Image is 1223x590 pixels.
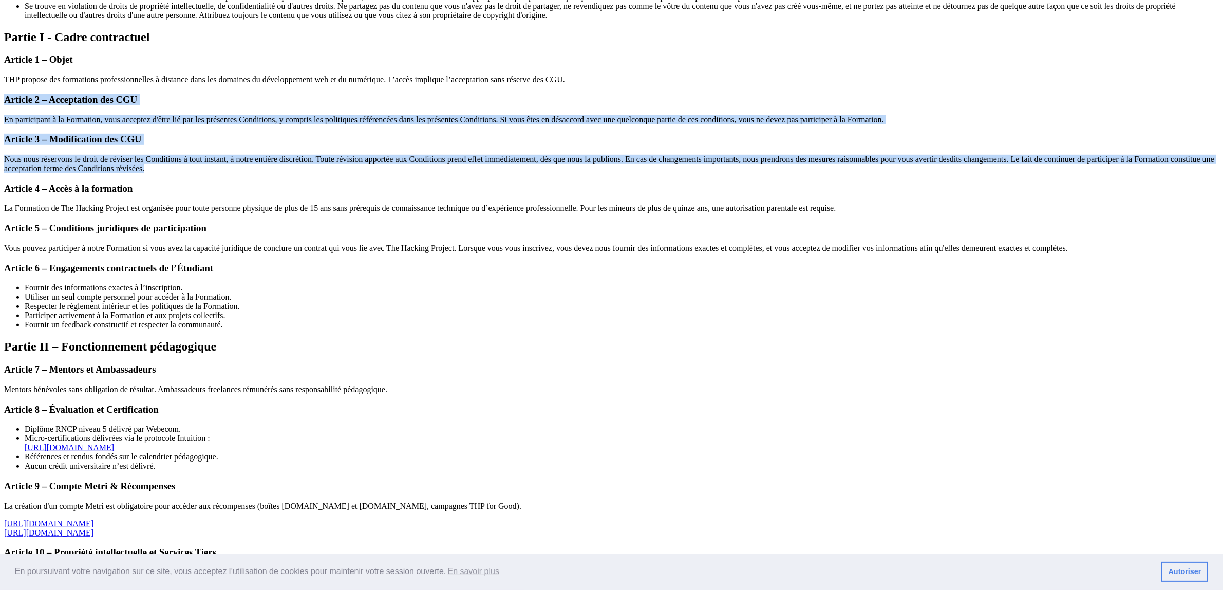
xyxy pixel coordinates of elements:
[4,223,1219,234] h3: Article 5 – Conditions juridiques de participation
[25,443,114,452] a: [URL][DOMAIN_NAME]
[4,54,1219,65] h3: Article 1 – Objet
[25,292,1219,302] li: Utiliser un seul compte personnel pour accéder à la Formation.
[25,320,1219,329] li: Fournir un feedback constructif et respecter la communauté.
[4,204,1219,213] p: La Formation de The Hacking Project est organisée pour toute personne physique de plus de 15 ans ...
[15,564,1153,579] span: En poursuivant votre navigation sur ce site, vous acceptez l’utilisation de cookies pour mainteni...
[25,425,1219,434] li: Diplôme RNCP niveau 5 délivré par Webecom.
[4,481,1219,492] h3: Article 9 – Compte Metri & Récompenses
[4,340,1219,354] h2: Partie II – Fonctionnement pédagogique
[4,385,1219,394] p: Mentors bénévoles sans obligation de résultat. Ambassadeurs freelances rémunérés sans responsabil...
[4,94,1219,105] h3: Article 2 – Acceptation des CGU
[1161,562,1208,582] a: dismiss cookie message
[4,364,1219,375] h3: Article 7 – Mentors et Ambassadeurs
[25,2,1219,20] li: Se trouve en violation de droits de propriété intellectuelle, de confidentialité ou d'autres droi...
[4,263,1219,274] h3: Article 6 – Engagements contractuels de l’Étudiant
[4,134,1219,145] h3: Article 3 – Modification des CGU
[4,547,1219,558] h3: Article 10 – Propriété intellectuelle et Services Tiers
[4,502,1219,511] p: La création d'un compte Metri est obligatoire pour accéder aux récompenses (boîtes [DOMAIN_NAME] ...
[25,283,1219,292] li: Fournir des informations exactes à l’inscription.
[4,519,93,528] a: [URL][DOMAIN_NAME]
[4,404,1219,415] h3: Article 8 – Évaluation et Certification
[25,434,1219,443] li: Micro-certifications délivrées via le protocole Intuition :
[4,30,1219,44] h2: Partie I - Cadre contractuel
[4,244,1219,253] p: Vous pouvez participer à notre Formation si vous avez la capacité juridique de conclure un contra...
[25,452,1219,462] li: Références et rendus fondés sur le calendrier pédagogique.
[4,115,1219,124] p: En participant à la Formation, vous acceptez d'être lié par les présentes Conditions, y compris l...
[25,302,1219,311] li: Respecter le règlement intérieur et les politiques de la Formation.
[25,462,1219,471] li: Aucun crédit universitaire n’est délivré.
[4,75,1219,84] p: THP propose des formations professionnelles à distance dans les domaines du développement web et ...
[446,564,501,579] a: learn more about cookies
[4,155,1219,173] p: Nous nous réservons le droit de réviser les Conditions à tout instant, à notre entière discrétion...
[4,528,93,537] a: [URL][DOMAIN_NAME]
[25,311,1219,320] li: Participer activement à la Formation et aux projets collectifs.
[4,183,1219,194] h3: Article 4 – Accès à la formation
